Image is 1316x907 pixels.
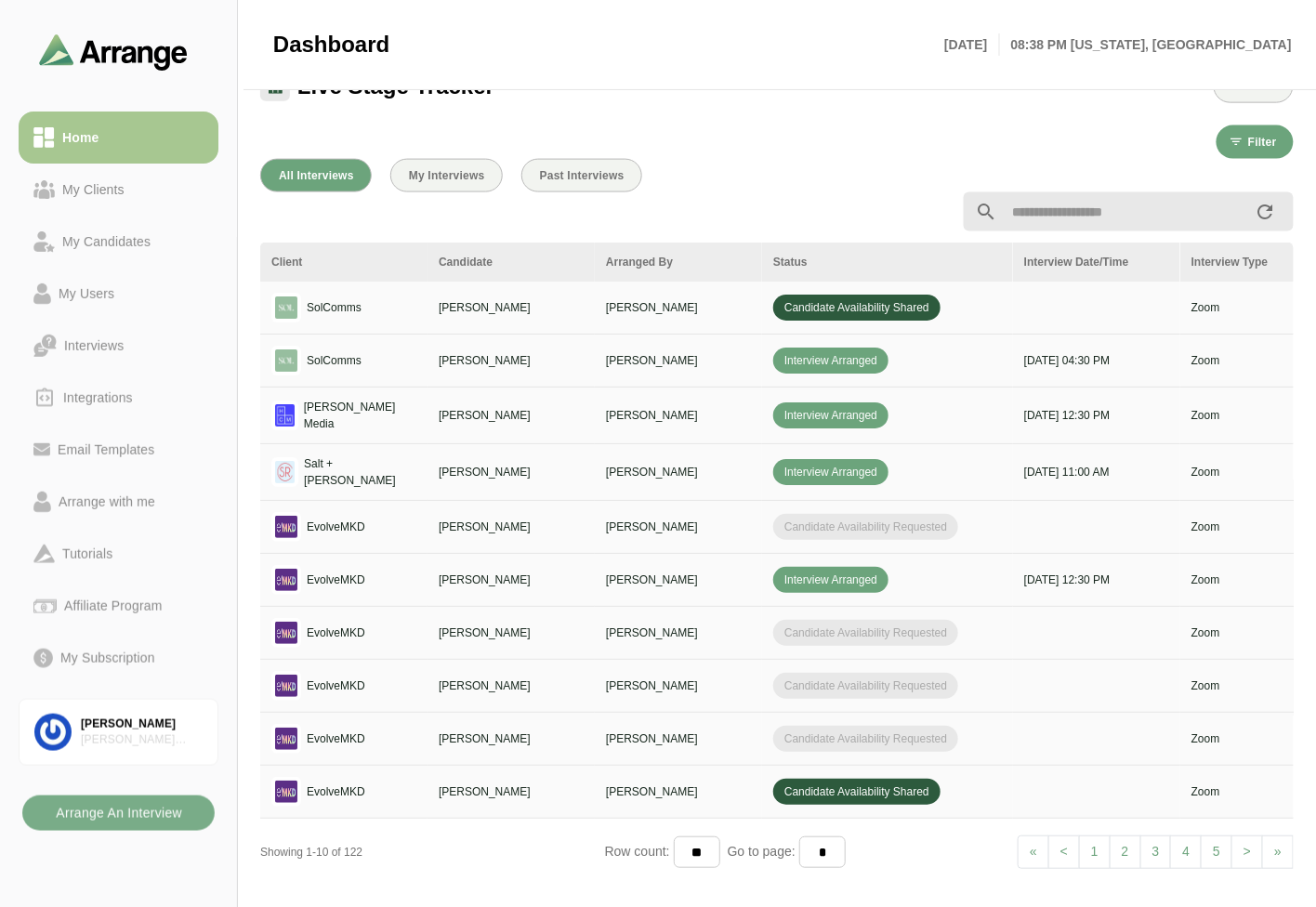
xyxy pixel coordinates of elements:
[271,724,301,754] img: logo
[260,844,605,861] div: Showing 1-10 of 122
[521,159,642,192] button: Past Interviews
[271,618,301,648] img: logo
[773,459,888,485] span: Interview Arranged
[1262,835,1294,869] a: Next
[307,677,365,694] p: EvolveMKD
[307,572,365,588] p: EvolveMKD
[271,346,301,375] img: logo
[944,33,999,56] p: [DATE]
[51,283,122,305] div: My Users
[271,512,301,542] img: logo
[55,178,132,201] div: My Clients
[271,671,301,701] img: logo
[1217,125,1294,159] button: Filter
[606,783,751,800] p: [PERSON_NAME]
[307,519,365,535] p: EvolveMKD
[307,299,362,316] p: SolComms
[1110,835,1141,869] a: 2
[439,730,584,747] p: [PERSON_NAME]
[439,352,584,369] p: [PERSON_NAME]
[260,159,372,192] button: All Interviews
[773,348,888,374] span: Interview Arranged
[606,677,751,694] p: [PERSON_NAME]
[773,567,888,593] span: Interview Arranged
[1024,572,1169,588] p: [DATE] 12:30 PM
[605,844,674,859] span: Row count:
[19,632,218,684] a: My Subscription
[1000,33,1292,56] p: 08:38 PM [US_STATE], [GEOGRAPHIC_DATA]
[1244,844,1251,859] span: >
[773,295,941,321] span: Candidate Availability Shared
[439,572,584,588] p: [PERSON_NAME]
[439,464,584,480] p: [PERSON_NAME]
[439,299,584,316] p: [PERSON_NAME]
[606,730,751,747] p: [PERSON_NAME]
[55,230,158,253] div: My Candidates
[19,699,218,766] a: [PERSON_NAME][PERSON_NAME] Associates
[19,580,218,632] a: Affiliate Program
[271,254,416,270] div: Client
[606,407,751,424] p: [PERSON_NAME]
[1201,835,1232,869] a: 5
[271,401,298,430] img: logo
[773,779,941,805] span: Candidate Availability Shared
[606,519,751,535] p: [PERSON_NAME]
[271,457,298,487] img: logo
[1024,407,1169,424] p: [DATE] 12:30 PM
[606,352,751,369] p: [PERSON_NAME]
[439,519,584,535] p: [PERSON_NAME]
[408,169,485,182] span: My Interviews
[1170,835,1202,869] a: 4
[271,565,301,595] img: logo
[307,783,365,800] p: EvolveMKD
[606,464,751,480] p: [PERSON_NAME]
[50,439,162,461] div: Email Templates
[773,514,958,540] span: Candidate Availability Requested
[1140,835,1172,869] a: 3
[55,795,182,831] b: Arrange An Interview
[439,407,584,424] p: [PERSON_NAME]
[19,476,218,528] a: Arrange with me
[439,783,584,800] p: [PERSON_NAME]
[539,169,625,182] span: Past Interviews
[19,320,218,372] a: Interviews
[439,254,584,270] div: Candidate
[271,293,301,322] img: logo
[81,716,203,732] div: [PERSON_NAME]
[1255,201,1277,223] i: appended action
[307,730,365,747] p: EvolveMKD
[606,254,751,270] div: Arranged By
[56,387,140,409] div: Integrations
[39,33,188,70] img: arrangeai-name-small-logo.4d2b8aee.svg
[1274,844,1282,859] span: »
[606,299,751,316] p: [PERSON_NAME]
[773,402,888,428] span: Interview Arranged
[57,595,169,617] div: Affiliate Program
[606,624,751,641] p: [PERSON_NAME]
[307,352,362,369] p: SolComms
[304,455,416,489] p: Salt + [PERSON_NAME]
[19,372,218,424] a: Integrations
[55,126,106,149] div: Home
[439,624,584,641] p: [PERSON_NAME]
[22,795,215,831] button: Arrange An Interview
[57,335,131,357] div: Interviews
[81,732,203,748] div: [PERSON_NAME] Associates
[51,491,163,513] div: Arrange with me
[19,528,218,580] a: Tutorials
[390,159,503,192] button: My Interviews
[773,254,1002,270] div: Status
[307,624,365,641] p: EvolveMKD
[55,543,120,565] div: Tutorials
[606,572,751,588] p: [PERSON_NAME]
[773,620,958,646] span: Candidate Availability Requested
[19,112,218,164] a: Home
[19,164,218,216] a: My Clients
[19,424,218,476] a: Email Templates
[720,844,799,859] span: Go to page:
[19,216,218,268] a: My Candidates
[773,726,958,752] span: Candidate Availability Requested
[1024,254,1169,270] div: Interview Date/Time
[271,777,301,807] img: logo
[304,399,416,432] p: [PERSON_NAME] Media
